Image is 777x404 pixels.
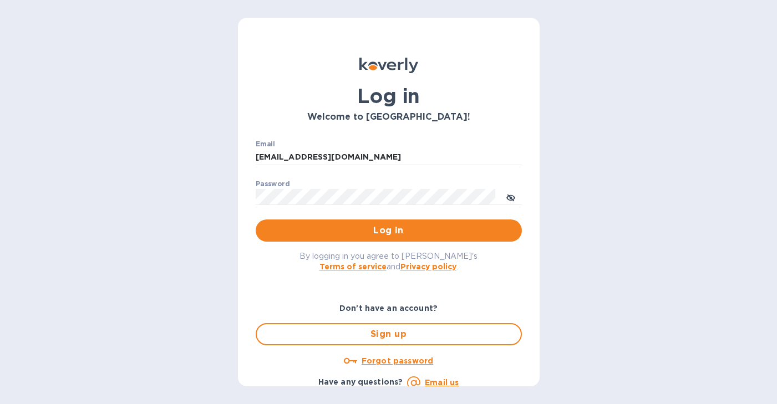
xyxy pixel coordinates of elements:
a: Privacy policy [400,262,456,271]
h1: Log in [256,84,522,108]
a: Terms of service [319,262,387,271]
label: Password [256,181,290,187]
span: Sign up [266,328,512,341]
input: Enter email address [256,149,522,166]
a: Email us [425,378,459,387]
span: By logging in you agree to [PERSON_NAME]'s and . [299,252,478,271]
b: Have any questions? [318,377,403,386]
b: Don't have an account? [339,304,438,313]
button: toggle password visibility [500,186,522,208]
button: Sign up [256,323,522,345]
span: Log in [265,224,513,237]
h3: Welcome to [GEOGRAPHIC_DATA]! [256,112,522,122]
label: Email [256,141,275,147]
img: Koverly [359,58,418,73]
button: Log in [256,219,522,242]
u: Forgot password [362,356,433,365]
